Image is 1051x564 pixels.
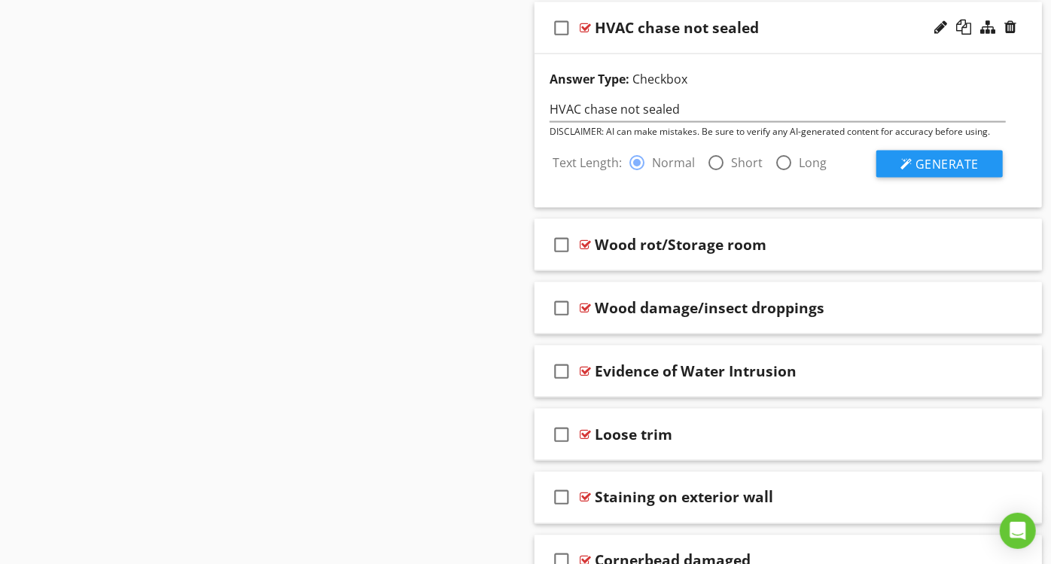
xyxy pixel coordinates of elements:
[595,19,759,37] div: HVAC chase not sealed
[550,353,574,389] i: check_box_outline_blank
[550,125,1006,139] div: DISCLAIMER: AI can make mistakes. Be sure to verify any AI-generated content for accuracy before ...
[652,155,695,170] label: Normal
[550,97,1006,122] input: Enter a few words (ex: leaky kitchen faucet)
[550,480,574,516] i: check_box_outline_blank
[550,290,574,326] i: check_box_outline_blank
[799,155,827,170] label: Long
[595,489,773,507] div: Staining on exterior wall
[595,425,672,444] div: Loose trim
[553,154,628,172] label: Text Length:
[595,362,797,380] div: Evidence of Water Intrusion
[915,156,979,172] span: Generate
[876,151,1003,178] button: Generate
[1000,513,1036,549] div: Open Intercom Messenger
[550,71,629,87] strong: Answer Type:
[595,236,766,254] div: Wood rot/Storage room
[550,10,574,46] i: check_box_outline_blank
[550,227,574,263] i: check_box_outline_blank
[632,71,687,87] span: Checkbox
[550,416,574,453] i: check_box_outline_blank
[595,299,824,317] div: Wood damage/insect droppings
[731,155,763,170] label: Short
